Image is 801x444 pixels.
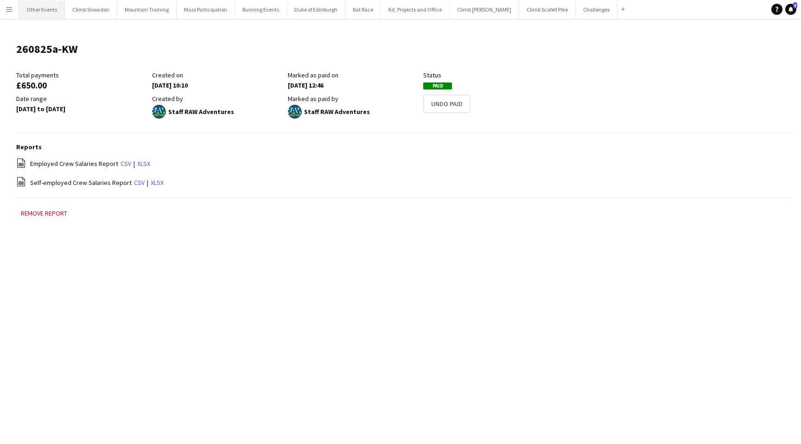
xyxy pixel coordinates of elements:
button: Climb Snowdon [65,0,117,19]
button: Undo Paid [423,95,470,113]
button: Climb Scafell Pike [519,0,576,19]
span: Employed Crew Salaries Report [30,159,118,168]
div: Marked as paid by [288,95,419,103]
div: Date range [16,95,147,103]
span: Self-employed Crew Salaries Report [30,178,132,187]
h1: 260825a-KW [16,42,78,56]
a: csv [134,178,145,187]
div: | [16,158,792,170]
span: Paid [423,82,452,89]
button: Duke of Edinburgh [287,0,345,19]
span: 3 [793,2,797,8]
button: Mass Participation [177,0,235,19]
button: Other Events [19,0,65,19]
div: [DATE] 12:46 [288,81,419,89]
a: 3 [785,4,796,15]
div: Staff RAW Adventures [152,105,283,119]
button: Mountain Training [117,0,177,19]
div: Marked as paid on [288,71,419,79]
div: Staff RAW Adventures [288,105,419,119]
a: xlsx [151,178,164,187]
button: Rat Race [345,0,381,19]
button: Kit, Projects and Office [381,0,450,19]
button: Running Events [235,0,287,19]
div: | [16,177,792,188]
div: Created by [152,95,283,103]
button: Climb [PERSON_NAME] [450,0,519,19]
div: [DATE] to [DATE] [16,105,147,113]
div: Created on [152,71,283,79]
div: [DATE] 10:10 [152,81,283,89]
div: Status [423,71,554,79]
div: Total payments [16,71,147,79]
a: xlsx [137,159,150,168]
button: Remove report [16,208,72,219]
button: Challenges [576,0,617,19]
a: csv [121,159,131,168]
h3: Reports [16,143,792,151]
div: £650.00 [16,81,147,89]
